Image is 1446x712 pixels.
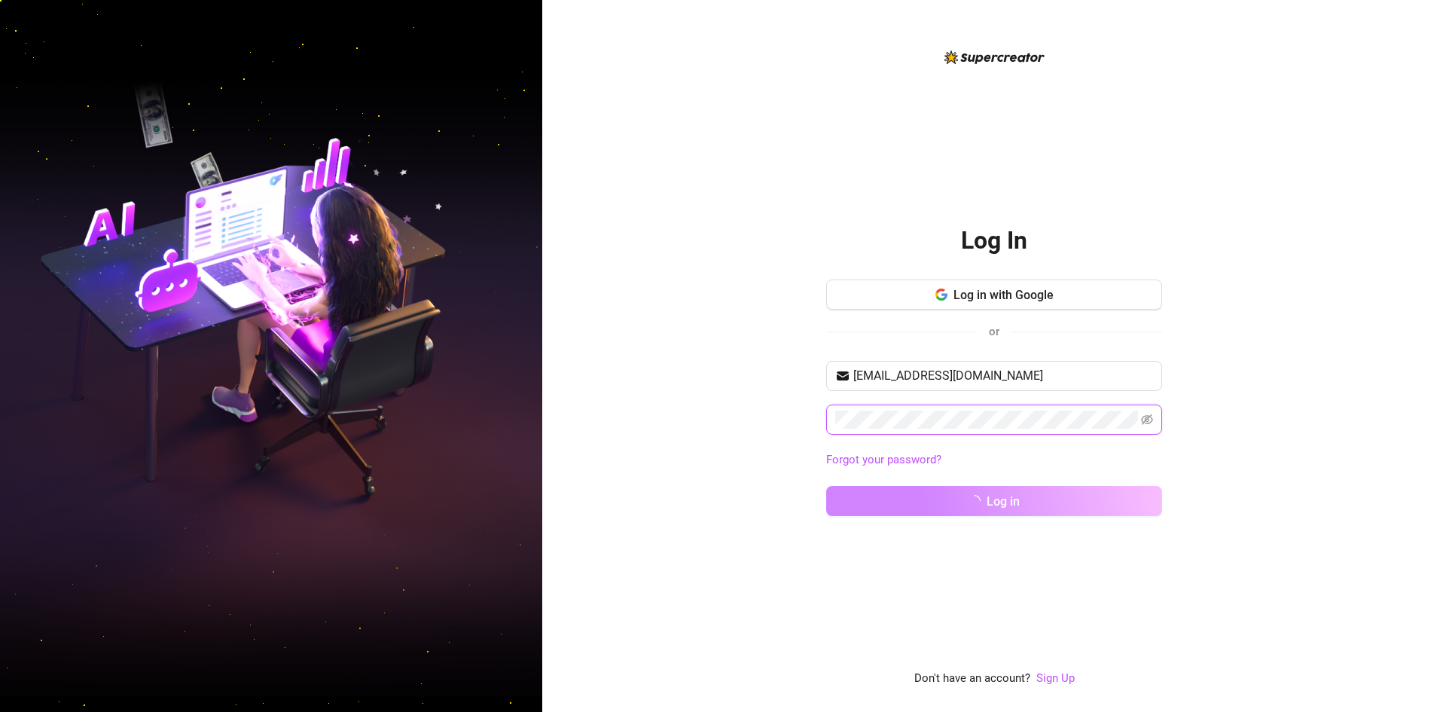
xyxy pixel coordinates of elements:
a: Sign Up [1036,671,1075,685]
button: Log in [826,486,1162,516]
h2: Log In [961,225,1027,256]
img: logo-BBDzfeDw.svg [944,50,1045,64]
span: loading [966,492,983,509]
a: Forgot your password? [826,453,941,466]
a: Sign Up [1036,670,1075,688]
span: or [989,325,999,338]
span: eye-invisible [1141,414,1153,426]
span: Log in with Google [953,288,1054,302]
a: Forgot your password? [826,451,1162,469]
button: Log in with Google [826,280,1162,310]
input: Your email [853,367,1153,385]
span: Log in [987,494,1020,509]
span: Don't have an account? [914,670,1030,688]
